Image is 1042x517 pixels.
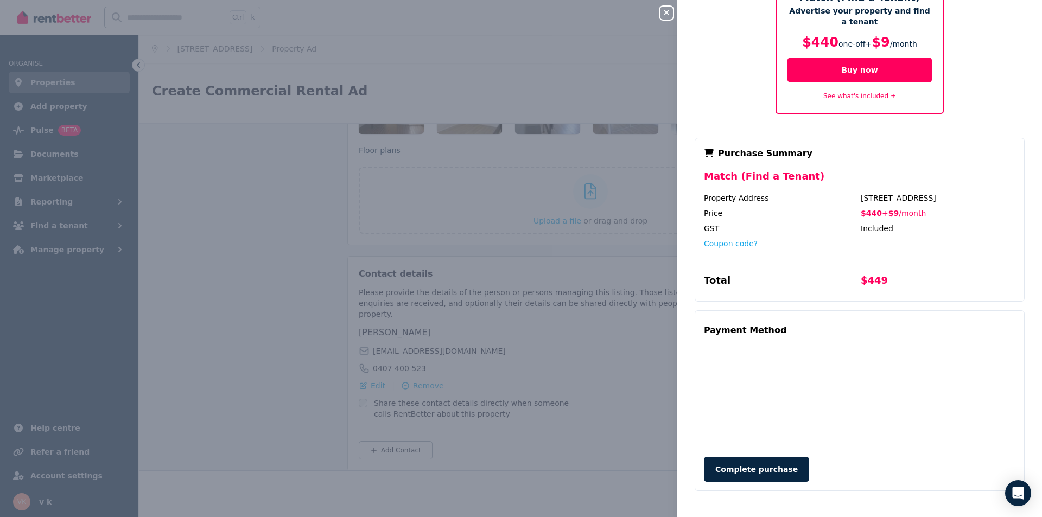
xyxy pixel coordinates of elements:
[702,343,1018,446] iframe: Secure payment input frame
[866,40,872,48] span: +
[704,193,859,203] div: Property Address
[890,40,917,48] span: / month
[872,35,889,50] span: $9
[704,169,1015,193] div: Match (Find a Tenant)
[787,58,932,82] button: Buy now
[704,238,758,249] button: Coupon code?
[704,208,859,219] div: Price
[861,273,1015,292] div: $449
[882,209,888,218] span: +
[704,273,859,292] div: Total
[899,209,926,218] span: / month
[704,147,1015,160] div: Purchase Summary
[802,35,838,50] span: $440
[861,223,1015,234] div: Included
[823,92,896,100] a: See what's included +
[1005,480,1031,506] div: Open Intercom Messenger
[861,193,1015,203] div: [STREET_ADDRESS]
[861,209,882,218] span: $440
[838,40,866,48] span: one-off
[787,5,932,27] p: Advertise your property and find a tenant
[704,223,859,234] div: GST
[704,457,809,482] button: Complete purchase
[888,209,899,218] span: $9
[704,320,786,341] div: Payment Method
